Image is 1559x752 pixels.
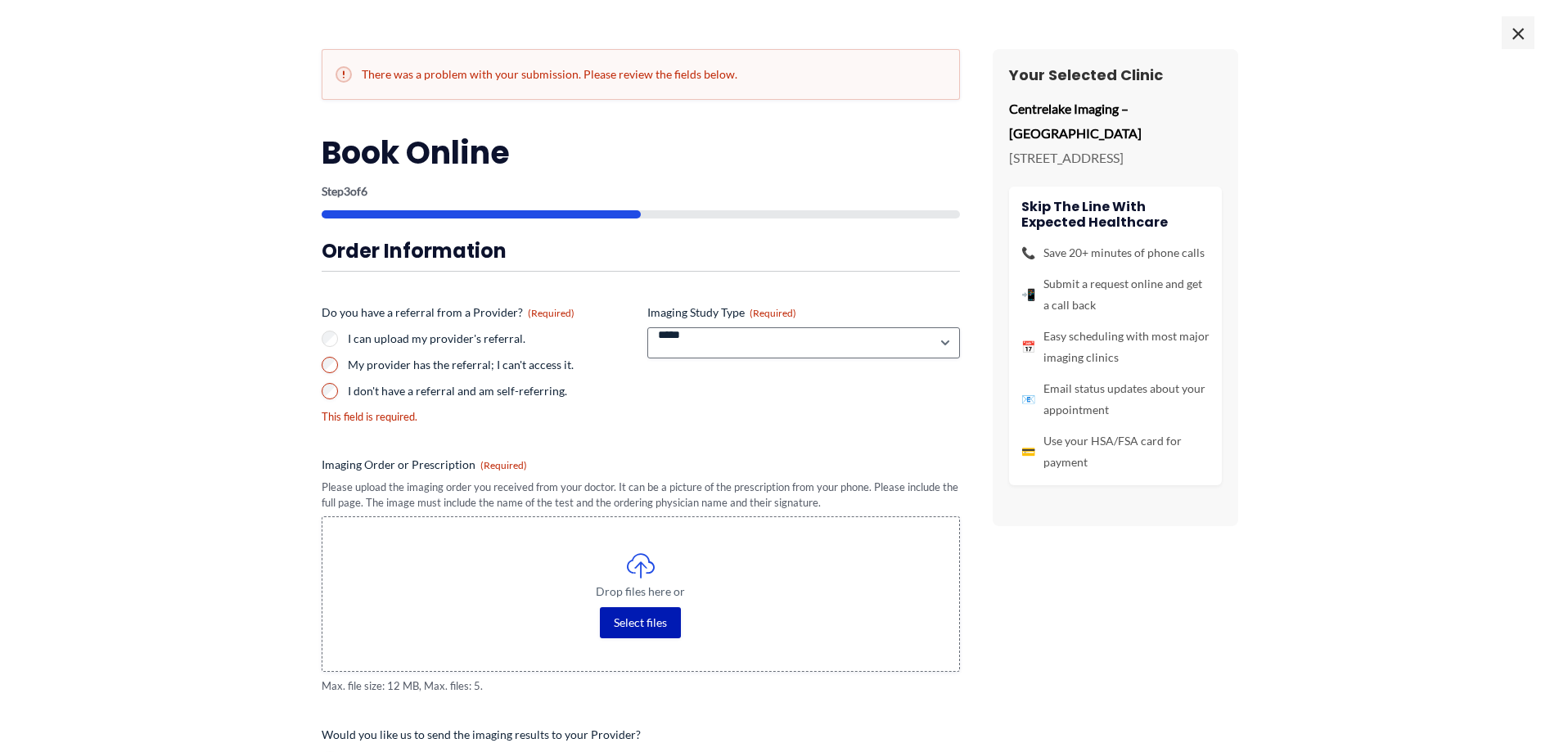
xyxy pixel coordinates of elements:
[322,238,960,263] h3: Order Information
[322,133,960,173] h2: Book Online
[1021,389,1035,410] span: 📧
[336,66,946,83] h2: There was a problem with your submission. Please review the fields below.
[1502,16,1534,49] span: ×
[1021,336,1035,358] span: 📅
[1021,326,1210,368] li: Easy scheduling with most major imaging clinics
[322,727,641,743] legend: Would you like us to send the imaging results to your Provider?
[361,184,367,198] span: 6
[1009,146,1222,170] p: [STREET_ADDRESS]
[1021,430,1210,473] li: Use your HSA/FSA card for payment
[348,357,634,373] label: My provider has the referral; I can't access it.
[1021,273,1210,316] li: Submit a request online and get a call back
[322,480,960,510] div: Please upload the imaging order you received from your doctor. It can be a picture of the prescri...
[600,607,681,638] button: select files, imaging order or prescription(required)
[322,409,634,425] div: This field is required.
[348,383,634,399] label: I don't have a referral and am self-referring.
[1021,199,1210,230] h4: Skip the line with Expected Healthcare
[1021,378,1210,421] li: Email status updates about your appointment
[1021,441,1035,462] span: 💳
[528,307,574,319] span: (Required)
[355,586,926,597] span: Drop files here or
[1021,242,1210,263] li: Save 20+ minutes of phone calls
[344,184,350,198] span: 3
[1021,284,1035,305] span: 📲
[1009,65,1222,84] h3: Your Selected Clinic
[322,457,960,473] label: Imaging Order or Prescription
[322,186,960,197] p: Step of
[348,331,634,347] label: I can upload my provider's referral.
[480,459,527,471] span: (Required)
[647,304,960,321] label: Imaging Study Type
[322,678,960,694] span: Max. file size: 12 MB, Max. files: 5.
[1021,242,1035,263] span: 📞
[1009,97,1222,145] p: Centrelake Imaging – [GEOGRAPHIC_DATA]
[322,304,574,321] legend: Do you have a referral from a Provider?
[750,307,796,319] span: (Required)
